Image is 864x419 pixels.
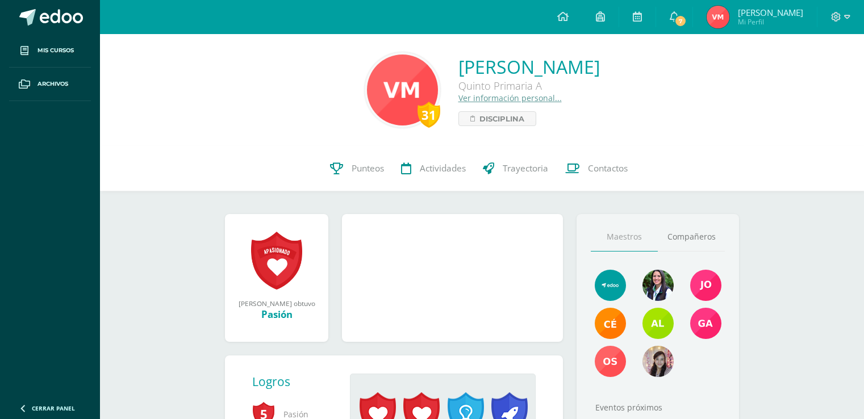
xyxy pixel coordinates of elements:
a: Contactos [557,146,636,191]
span: Mis cursos [37,46,74,55]
span: Punteos [352,162,384,174]
img: aaa1a88bf225ab80b931dcc7eb37b6f0.png [367,55,438,125]
img: da6272e57f3de7119ddcbb64cb0effc0.png [690,270,721,301]
div: [PERSON_NAME] obtuvo [236,299,317,308]
div: Eventos próximos [591,402,725,413]
span: Trayectoria [503,162,548,174]
div: Pasión [236,308,317,321]
a: [PERSON_NAME] [458,55,600,79]
span: 7 [674,15,687,27]
img: 9fe7580334846c559dff5945f0b8902e.png [595,308,626,339]
span: [PERSON_NAME] [738,7,803,18]
a: Maestros [591,223,658,252]
img: 8ef08b6ac3b6f0f44f195b2b5e7ed773.png [642,270,674,301]
a: Compañeros [658,223,725,252]
img: c3188254262cfb8130bce2ca5e5eafab.png [642,346,674,377]
a: Mis cursos [9,34,91,68]
div: 31 [418,102,440,128]
a: Actividades [393,146,474,191]
img: e4e648ea2e68e511dff3e803feeeac49.png [707,6,729,28]
span: Archivos [37,79,68,89]
a: Trayectoria [474,146,557,191]
a: Disciplina [458,111,536,126]
span: Cerrar panel [32,404,75,412]
img: a5b319908f6460bee3aa1a56645396b9.png [642,308,674,339]
a: Punteos [322,146,393,191]
img: 70cc21b8d61c418a4b6ede52432d9ed3.png [690,308,721,339]
div: Logros [252,374,341,389]
a: Archivos [9,68,91,101]
div: Quinto Primaria A [458,79,600,93]
span: Actividades [420,162,466,174]
img: ee938a28e177a3a54d4141a9d3cbdf0a.png [595,346,626,377]
span: Mi Perfil [738,17,803,27]
span: Contactos [588,162,628,174]
span: Disciplina [479,112,524,125]
a: Ver información personal... [458,93,562,103]
img: e13555400e539d49a325e37c8b84e82e.png [595,270,626,301]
